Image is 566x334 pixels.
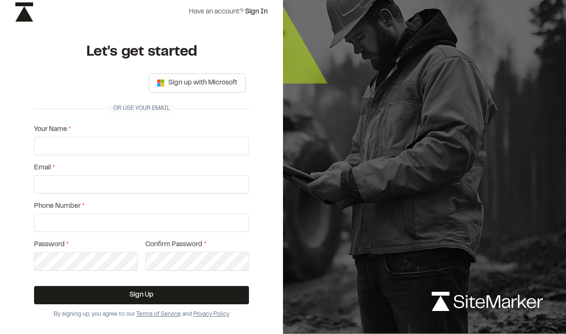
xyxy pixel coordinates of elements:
a: Sign In [245,9,268,15]
h1: Let's get started [34,43,249,62]
label: Confirm Password [145,239,249,250]
div: By signing up, you agree to our and [34,310,249,319]
img: logo-white-rebrand.svg [432,292,543,311]
div: Have an account? [189,7,268,17]
label: Email [34,163,249,173]
label: Your Name [34,124,249,135]
button: Sign Up [34,286,249,304]
span: Or use your email [109,104,174,113]
button: Sign up with Microsoft [149,73,246,93]
label: Password [34,239,138,250]
div: 使用 Google 账号登录。在新标签页中打开 [39,72,132,94]
label: Phone Number [34,201,249,212]
img: icon-black-rebrand.svg [15,2,33,22]
iframe: “使用 Google 账号登录”按钮 [35,72,137,94]
button: Terms of Service [136,310,181,319]
button: Privacy Policy [193,310,229,319]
